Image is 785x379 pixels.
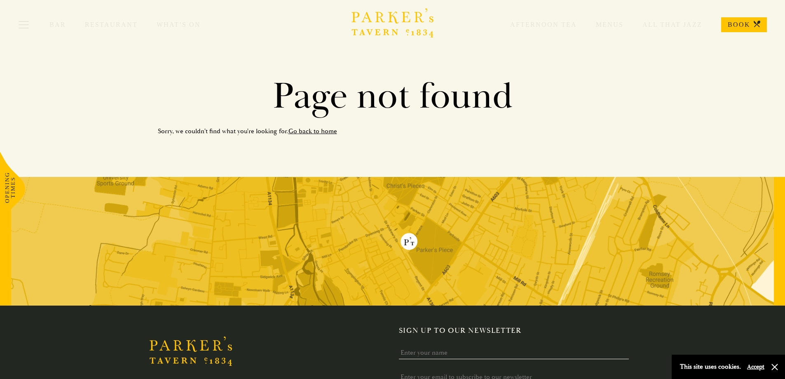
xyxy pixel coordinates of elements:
h2: Sign up to our newsletter [399,326,636,335]
img: map [11,177,774,306]
p: This site uses cookies. [680,361,741,373]
h1: Page not found [158,74,628,119]
button: Accept [747,363,764,371]
input: Enter your name [399,346,629,359]
button: Close and accept [771,363,779,371]
a: Go back to home [288,127,337,135]
p: Sorry, we couldn't find what you're looking for. [158,125,628,137]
